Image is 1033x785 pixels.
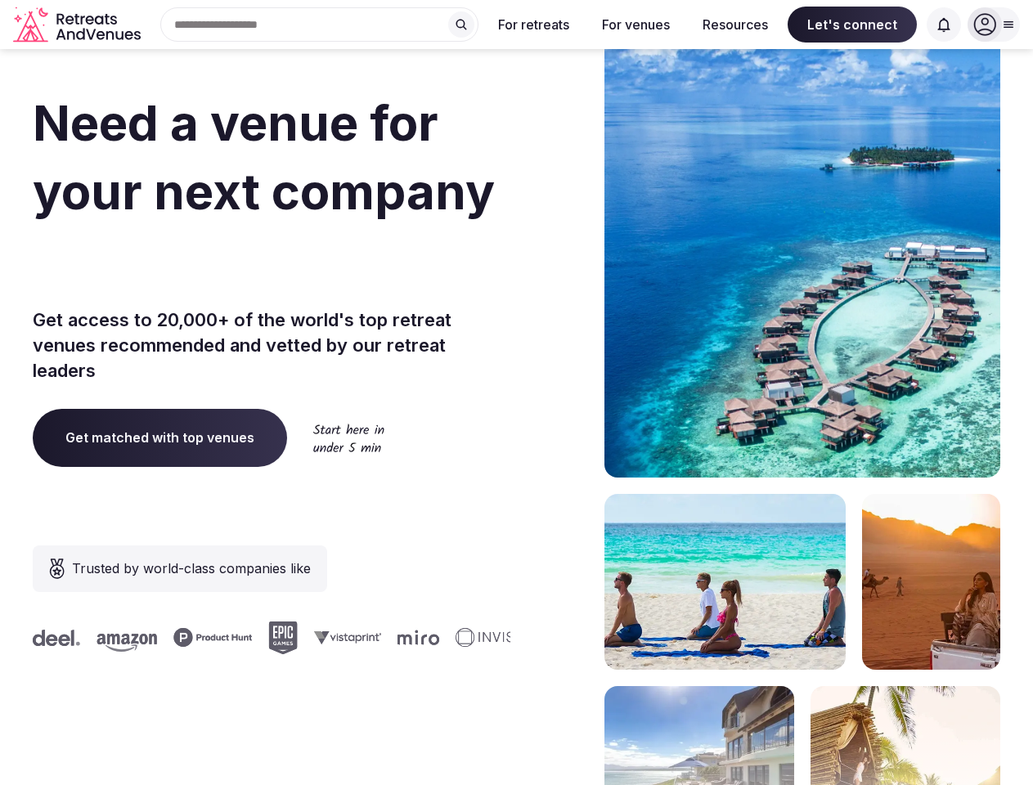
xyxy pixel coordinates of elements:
span: Need a venue for your next company [33,93,495,221]
svg: Miro company logo [396,630,438,645]
svg: Epic Games company logo [267,621,296,654]
svg: Deel company logo [31,630,79,646]
a: Visit the homepage [13,7,144,43]
button: For retreats [485,7,582,43]
button: For venues [589,7,683,43]
button: Resources [689,7,781,43]
a: Get matched with top venues [33,409,287,466]
svg: Invisible company logo [454,628,544,648]
img: woman sitting in back of truck with camels [862,494,1000,670]
svg: Vistaprint company logo [312,630,380,644]
span: Trusted by world-class companies like [72,558,311,578]
p: Get access to 20,000+ of the world's top retreat venues recommended and vetted by our retreat lea... [33,307,510,383]
img: yoga on tropical beach [604,494,846,670]
img: Start here in under 5 min [313,424,384,452]
svg: Retreats and Venues company logo [13,7,144,43]
span: Let's connect [788,7,917,43]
